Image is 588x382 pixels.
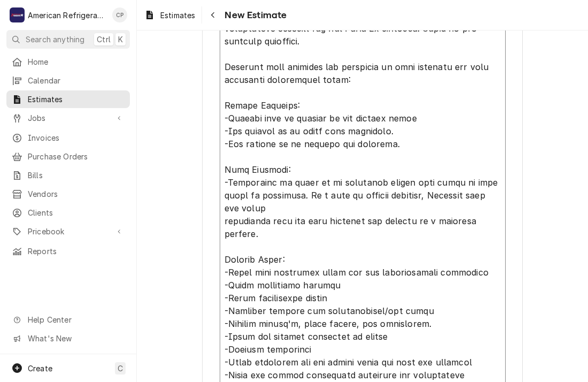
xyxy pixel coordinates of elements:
[6,242,130,260] a: Reports
[6,53,130,71] a: Home
[221,8,287,22] span: New Estimate
[204,6,221,24] button: Navigate back
[118,363,123,374] span: C
[6,109,130,127] a: Go to Jobs
[97,34,111,45] span: Ctrl
[6,311,130,328] a: Go to Help Center
[6,223,130,240] a: Go to Pricebook
[118,34,123,45] span: K
[6,185,130,203] a: Vendors
[26,34,84,45] span: Search anything
[28,151,125,162] span: Purchase Orders
[28,333,123,344] span: What's New
[28,170,125,181] span: Bills
[6,330,130,347] a: Go to What's New
[6,166,130,184] a: Bills
[28,75,125,86] span: Calendar
[28,188,125,200] span: Vendors
[28,314,123,325] span: Help Center
[6,148,130,165] a: Purchase Orders
[28,10,106,21] div: American Refrigeration LLC
[112,7,127,22] div: CP
[6,129,130,147] a: Invoices
[28,94,125,105] span: Estimates
[6,204,130,221] a: Clients
[6,30,130,49] button: Search anythingCtrlK
[28,112,109,124] span: Jobs
[160,10,195,21] span: Estimates
[28,226,109,237] span: Pricebook
[112,7,127,22] div: Cordel Pyle's Avatar
[28,364,52,373] span: Create
[28,207,125,218] span: Clients
[28,246,125,257] span: Reports
[10,7,25,22] div: American Refrigeration LLC's Avatar
[10,7,25,22] div: A
[6,90,130,108] a: Estimates
[140,6,199,24] a: Estimates
[28,132,125,143] span: Invoices
[28,56,125,67] span: Home
[6,72,130,89] a: Calendar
